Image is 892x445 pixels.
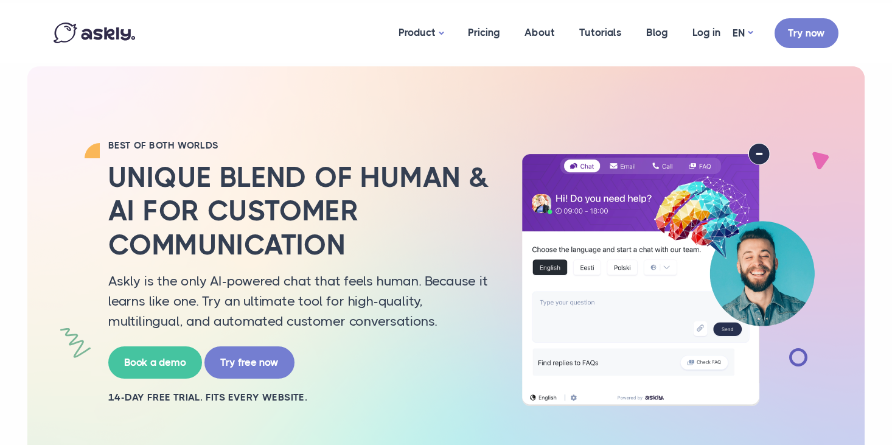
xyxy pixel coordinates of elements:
a: Try now [775,18,838,48]
a: Book a demo [108,346,202,379]
a: Pricing [456,3,512,62]
a: Blog [634,3,680,62]
a: About [512,3,567,62]
p: Askly is the only AI-powered chat that feels human. Because it learns like one. Try an ultimate t... [108,271,492,331]
a: Tutorials [567,3,634,62]
h2: BEST OF BOTH WORLDS [108,139,492,152]
a: Product [386,3,456,63]
h2: Unique blend of human & AI for customer communication [108,161,492,262]
a: Log in [680,3,733,62]
a: Try free now [204,346,294,379]
a: EN [733,24,753,42]
img: Askly [54,23,135,43]
h2: 14-day free trial. Fits every website. [108,391,492,404]
img: AI multilingual chat [510,143,826,406]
